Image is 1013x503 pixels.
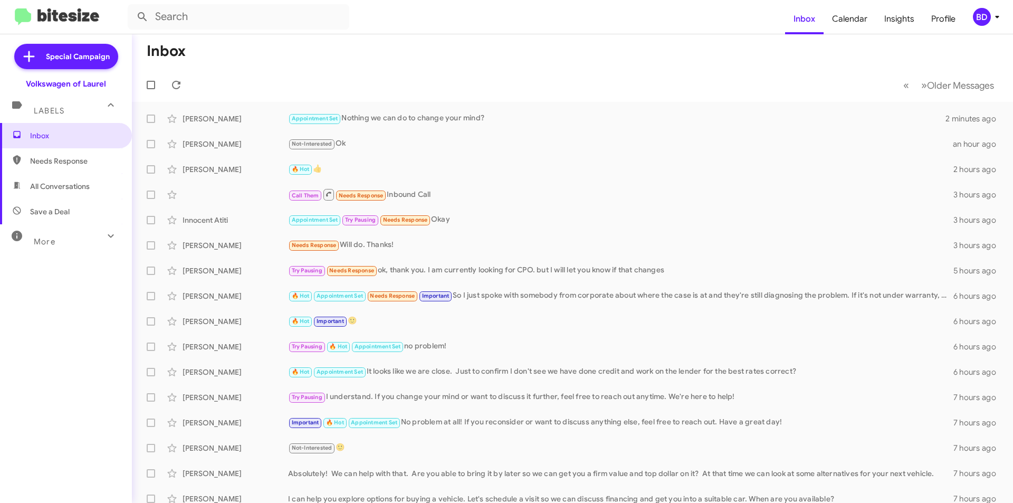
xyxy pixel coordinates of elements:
div: 🙂 [288,442,953,454]
span: Not-Interested [292,140,332,147]
a: Special Campaign [14,44,118,69]
div: an hour ago [953,139,1005,149]
span: Not-Interested [292,444,332,451]
span: Try Pausing [292,343,322,350]
div: 7 hours ago [953,392,1005,403]
span: 🔥 Hot [292,166,310,173]
span: » [921,79,927,92]
div: 6 hours ago [953,291,1005,301]
nav: Page navigation example [897,74,1000,96]
div: 5 hours ago [953,265,1005,276]
div: Inbound Call [288,188,953,201]
span: Try Pausing [292,394,322,401]
div: 7 hours ago [953,468,1005,479]
div: I understand. If you change your mind or want to discuss it further, feel free to reach out anyti... [288,391,953,403]
span: Needs Response [339,192,384,199]
div: [PERSON_NAME] [183,139,288,149]
a: Calendar [824,4,876,34]
span: Try Pausing [292,267,322,274]
div: 6 hours ago [953,341,1005,352]
div: Volkswagen of Laurel [26,79,106,89]
div: [PERSON_NAME] [183,417,288,428]
div: Absolutely! We can help with that. Are you able to bring it by later so we can get you a firm val... [288,468,953,479]
div: [PERSON_NAME] [183,164,288,175]
div: no problem! [288,340,953,353]
span: Appointment Set [317,368,363,375]
button: Previous [897,74,915,96]
div: 3 hours ago [953,240,1005,251]
span: Appointment Set [317,292,363,299]
div: 🙂 [288,315,953,327]
div: So I just spoke with somebody from corporate about where the case is at and they're still diagnos... [288,290,953,302]
div: [PERSON_NAME] [183,443,288,453]
button: Next [915,74,1000,96]
span: Inbox [30,130,120,141]
div: No problem at all! If you reconsider or want to discuss anything else, feel free to reach out. Ha... [288,416,953,429]
div: 3 hours ago [953,189,1005,200]
span: 🔥 Hot [329,343,347,350]
div: 6 hours ago [953,316,1005,327]
div: [PERSON_NAME] [183,392,288,403]
span: Appointment Set [355,343,401,350]
span: Important [292,419,319,426]
span: 🔥 Hot [326,419,344,426]
span: 🔥 Hot [292,292,310,299]
div: [PERSON_NAME] [183,341,288,352]
span: Labels [34,106,64,116]
div: 3 hours ago [953,215,1005,225]
span: Important [317,318,344,325]
span: Call Them [292,192,319,199]
span: Appointment Set [292,216,338,223]
span: Save a Deal [30,206,70,217]
a: Inbox [785,4,824,34]
span: Older Messages [927,80,994,91]
span: Needs Response [30,156,120,166]
div: ok, thank you. I am currently looking for CPO. but I will let you know if that changes [288,264,953,277]
span: Needs Response [383,216,428,223]
button: BD [964,8,1001,26]
div: [PERSON_NAME] [183,265,288,276]
h1: Inbox [147,43,186,60]
div: 6 hours ago [953,367,1005,377]
span: All Conversations [30,181,90,192]
a: Insights [876,4,923,34]
div: [PERSON_NAME] [183,240,288,251]
span: Try Pausing [345,216,376,223]
span: Important [422,292,450,299]
span: Appointment Set [351,419,397,426]
span: Needs Response [370,292,415,299]
span: Appointment Set [292,115,338,122]
div: [PERSON_NAME] [183,291,288,301]
a: Profile [923,4,964,34]
div: 👍 [288,163,953,175]
div: 2 minutes ago [945,113,1005,124]
span: 🔥 Hot [292,368,310,375]
div: 7 hours ago [953,417,1005,428]
span: 🔥 Hot [292,318,310,325]
div: [PERSON_NAME] [183,113,288,124]
div: Will do. Thanks! [288,239,953,251]
span: Needs Response [329,267,374,274]
div: 7 hours ago [953,443,1005,453]
div: Innocent Atiti [183,215,288,225]
div: [PERSON_NAME] [183,367,288,377]
input: Search [128,4,349,30]
div: 2 hours ago [953,164,1005,175]
div: [PERSON_NAME] [183,316,288,327]
div: It looks like we are close. Just to confirm I don't see we have done credit and work on the lende... [288,366,953,378]
span: More [34,237,55,246]
div: Nothing we can do to change your mind? [288,112,945,125]
div: [PERSON_NAME] [183,468,288,479]
span: Needs Response [292,242,337,249]
div: Okay [288,214,953,226]
span: « [903,79,909,92]
div: BD [973,8,991,26]
span: Special Campaign [46,51,110,62]
div: Ok [288,138,953,150]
